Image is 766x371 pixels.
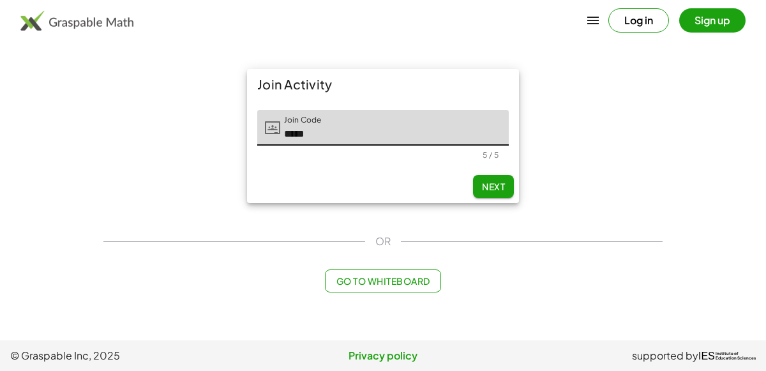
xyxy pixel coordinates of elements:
[247,69,519,100] div: Join Activity
[698,348,756,363] a: IESInstitute ofEducation Sciences
[482,181,505,192] span: Next
[473,175,514,198] button: Next
[259,348,507,363] a: Privacy policy
[632,348,698,363] span: supported by
[716,352,756,361] span: Institute of Education Sciences
[608,8,669,33] button: Log in
[325,269,440,292] button: Go to Whiteboard
[336,275,430,287] span: Go to Whiteboard
[679,8,746,33] button: Sign up
[375,234,391,249] span: OR
[483,150,499,160] div: 5 / 5
[698,350,715,362] span: IES
[10,348,259,363] span: © Graspable Inc, 2025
